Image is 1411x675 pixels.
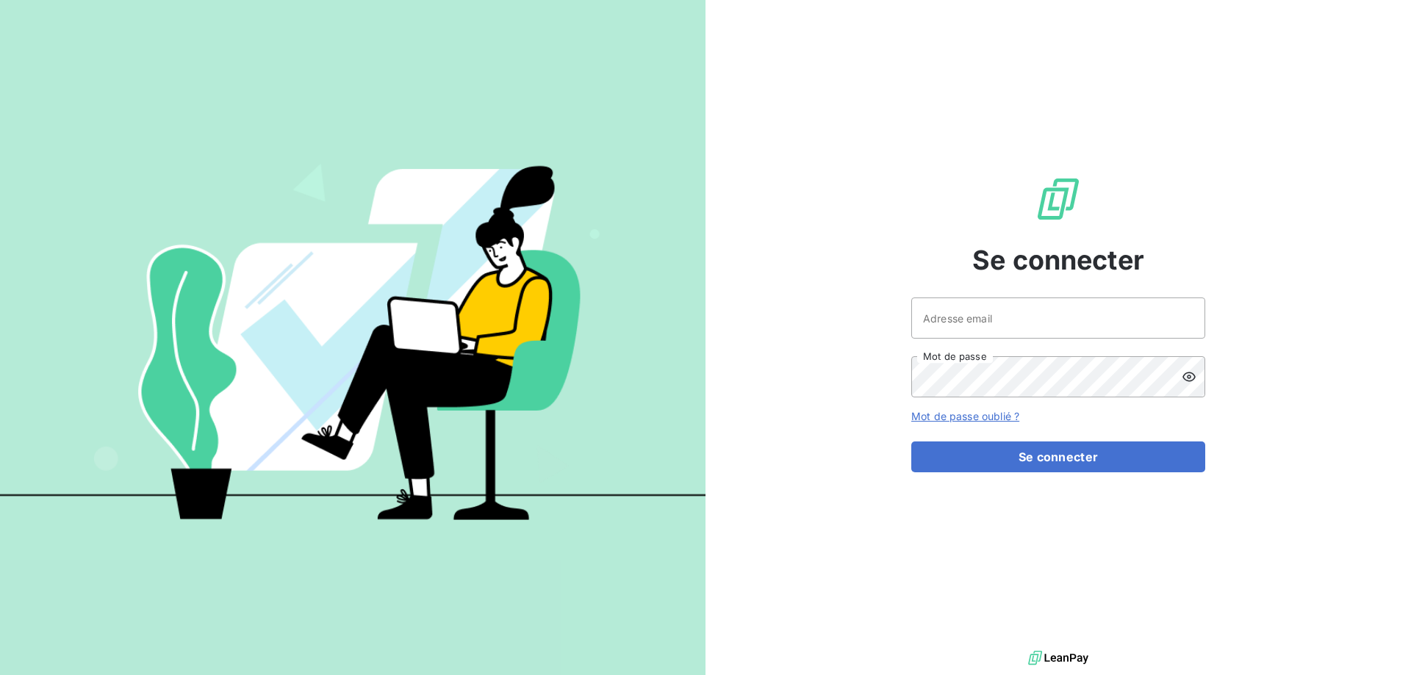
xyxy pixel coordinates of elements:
[911,297,1205,339] input: placeholder
[1035,176,1082,223] img: Logo LeanPay
[911,441,1205,472] button: Se connecter
[972,240,1144,280] span: Se connecter
[1028,647,1088,669] img: logo
[911,410,1019,422] a: Mot de passe oublié ?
